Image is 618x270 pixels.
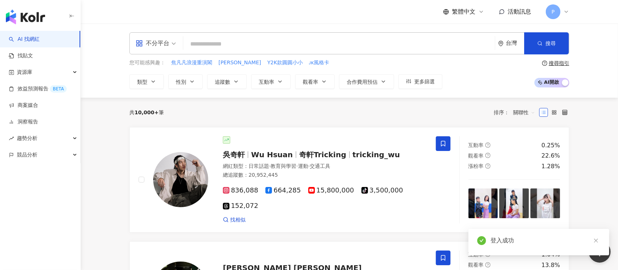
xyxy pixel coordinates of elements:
span: 15,800,000 [308,187,354,194]
img: logo [6,10,45,24]
button: 互動率 [251,74,291,89]
div: 搜尋指引 [549,60,569,66]
img: post-image [468,188,498,218]
div: 13.8% [541,261,560,269]
button: 類型 [129,74,164,89]
span: 資源庫 [17,64,32,80]
span: close [593,238,599,243]
a: searchAI 找網紅 [9,36,40,43]
span: 互動率 [468,142,484,148]
button: 追蹤數 [207,74,247,89]
span: question-circle [485,163,490,169]
div: 共 筆 [129,109,164,115]
span: 性別 [176,79,186,85]
div: 不分平台 [136,37,169,49]
span: · [269,163,271,169]
button: 合作費用預估 [339,74,394,89]
span: 競品分析 [17,147,37,163]
span: 趨勢分析 [17,130,37,147]
span: ᴊᴋ風格卡 [309,59,330,66]
button: 觀看率 [295,74,335,89]
div: 網紅類型 ： [223,163,427,170]
div: 排序： [494,107,539,118]
span: 活動訊息 [508,8,531,15]
span: question-circle [485,153,490,158]
span: 您可能感興趣： [129,59,165,66]
span: 搜尋 [545,40,556,46]
span: 觀看率 [468,153,484,159]
span: 合作費用預估 [347,79,378,85]
div: 0.25% [541,141,560,150]
img: KOL Avatar [153,152,208,207]
span: 交通工具 [310,163,330,169]
span: environment [498,41,504,46]
div: 1.28% [541,162,560,170]
span: · [296,163,298,169]
button: 更多篩選 [398,74,442,89]
span: 152,072 [223,202,258,210]
a: 效益預測報告BETA [9,85,67,93]
a: 商案媒合 [9,102,38,109]
span: question-circle [485,262,490,267]
span: question-circle [485,143,490,148]
div: 台灣 [506,40,524,46]
span: 836,088 [223,187,258,194]
div: 22.6% [541,152,560,160]
span: Wu Hsuan [251,150,293,159]
span: 找相似 [230,216,246,224]
a: 洞察報告 [9,118,38,126]
span: 吳奇軒 [223,150,245,159]
span: 漲粉率 [468,163,484,169]
span: check-circle [477,236,486,245]
span: 664,285 [265,187,301,194]
span: · [308,163,310,169]
span: 焦凡凡浪漫重演閣 [171,59,212,66]
button: 性別 [168,74,203,89]
div: 登入成功 [490,236,600,245]
a: KOL Avatar吳奇軒Wu Hsuan奇軒Trickingtricking_wu網紅類型：日常話題·教育與學習·運動·交通工具總追蹤數：20,952,445836,088664,28515,... [129,127,569,233]
img: post-image [499,188,529,218]
span: 繁體中文 [452,8,475,16]
a: 找相似 [223,216,246,224]
span: 運動 [298,163,308,169]
button: Y2K款圓圓小小 [267,59,303,67]
button: ᴊᴋ風格卡 [309,59,330,67]
span: 日常話題 [249,163,269,169]
button: 搜尋 [524,32,569,54]
span: 3,500,000 [361,187,403,194]
span: 觀看率 [468,262,484,268]
span: 類型 [137,79,147,85]
div: 總追蹤數 ： 20,952,445 [223,172,427,179]
span: 10,000+ [135,109,159,115]
span: 關聯性 [513,107,535,118]
span: 追蹤數 [215,79,230,85]
span: 奇軒Tricking [299,150,346,159]
img: post-image [530,188,560,218]
a: 找貼文 [9,52,33,60]
span: Y2K款圓圓小小 [267,59,303,66]
span: appstore [136,40,143,47]
span: 觀看率 [303,79,318,85]
span: 互動率 [259,79,274,85]
span: 更多篩選 [414,79,435,84]
span: rise [9,136,14,141]
span: P [552,8,555,16]
span: [PERSON_NAME] [218,59,261,66]
span: question-circle [542,61,547,66]
button: [PERSON_NAME] [218,59,261,67]
button: 焦凡凡浪漫重演閣 [171,59,213,67]
span: 教育與學習 [271,163,296,169]
span: tricking_wu [353,150,400,159]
